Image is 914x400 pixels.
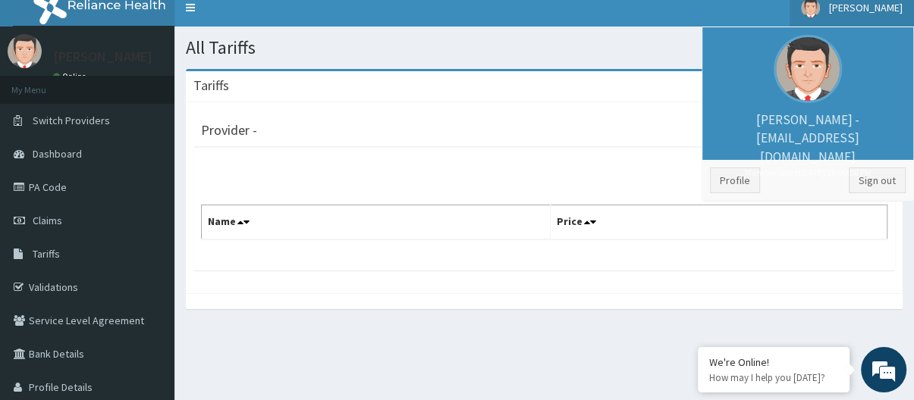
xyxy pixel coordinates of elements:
small: Member since [DATE] 10:00:08 PM [710,166,906,179]
span: [PERSON_NAME] [829,1,903,14]
h1: All Tariffs [186,38,903,58]
img: User Image [774,35,842,103]
span: Tariffs [33,247,60,261]
span: Dashboard [33,147,82,161]
span: Claims [33,214,62,227]
div: Minimize live chat window [249,8,285,44]
th: Name [202,205,551,240]
h3: Tariffs [193,79,229,92]
p: [PERSON_NAME] [53,50,152,64]
a: Online [53,71,90,82]
h3: Provider - [201,123,257,137]
p: [PERSON_NAME] - [EMAIL_ADDRESS][DOMAIN_NAME] [710,111,906,179]
span: We're online! [88,110,209,263]
img: d_794563401_company_1708531726252_794563401 [28,76,61,114]
textarea: Type your message and hit 'Enter' [8,252,289,305]
a: Profile [710,167,760,193]
img: User Image [8,34,42,68]
span: Switch Providers [33,114,110,127]
div: We're Online! [709,355,838,369]
div: Chat with us now [79,85,255,105]
a: Sign out [849,167,906,193]
th: Price [551,205,887,240]
p: How may I help you today? [709,371,838,384]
